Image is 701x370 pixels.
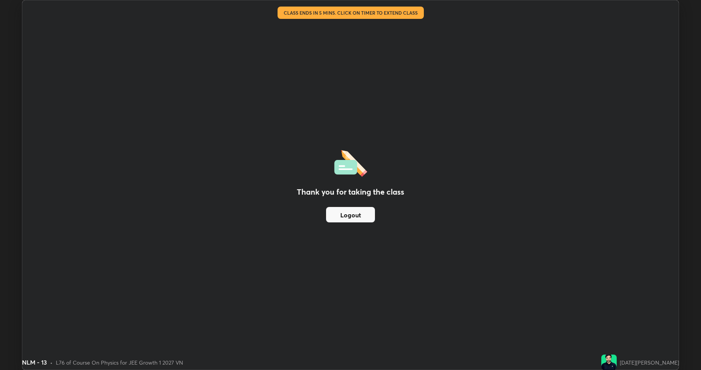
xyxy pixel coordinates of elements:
img: offlineFeedback.1438e8b3.svg [334,148,367,177]
div: NLM - 13 [22,358,47,367]
img: 332c5dbf4175476c80717257161a937d.jpg [601,355,617,370]
button: Logout [326,207,375,222]
h2: Thank you for taking the class [297,186,404,198]
div: L76 of Course On Physics for JEE Growth 1 2027 VN [56,358,183,367]
div: [DATE][PERSON_NAME] [620,358,679,367]
div: • [50,358,53,367]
